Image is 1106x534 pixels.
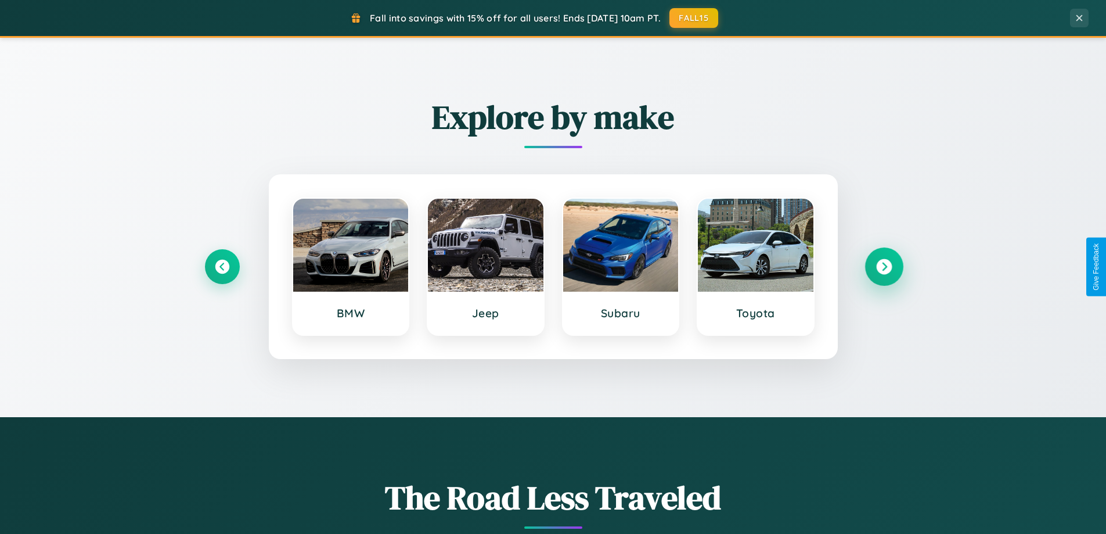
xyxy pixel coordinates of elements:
[305,306,397,320] h3: BMW
[370,12,661,24] span: Fall into savings with 15% off for all users! Ends [DATE] 10am PT.
[205,475,902,520] h1: The Road Less Traveled
[669,8,718,28] button: FALL15
[439,306,532,320] h3: Jeep
[1092,243,1100,291] div: Give Feedback
[205,95,902,139] h2: Explore by make
[709,306,802,320] h3: Toyota
[575,306,667,320] h3: Subaru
